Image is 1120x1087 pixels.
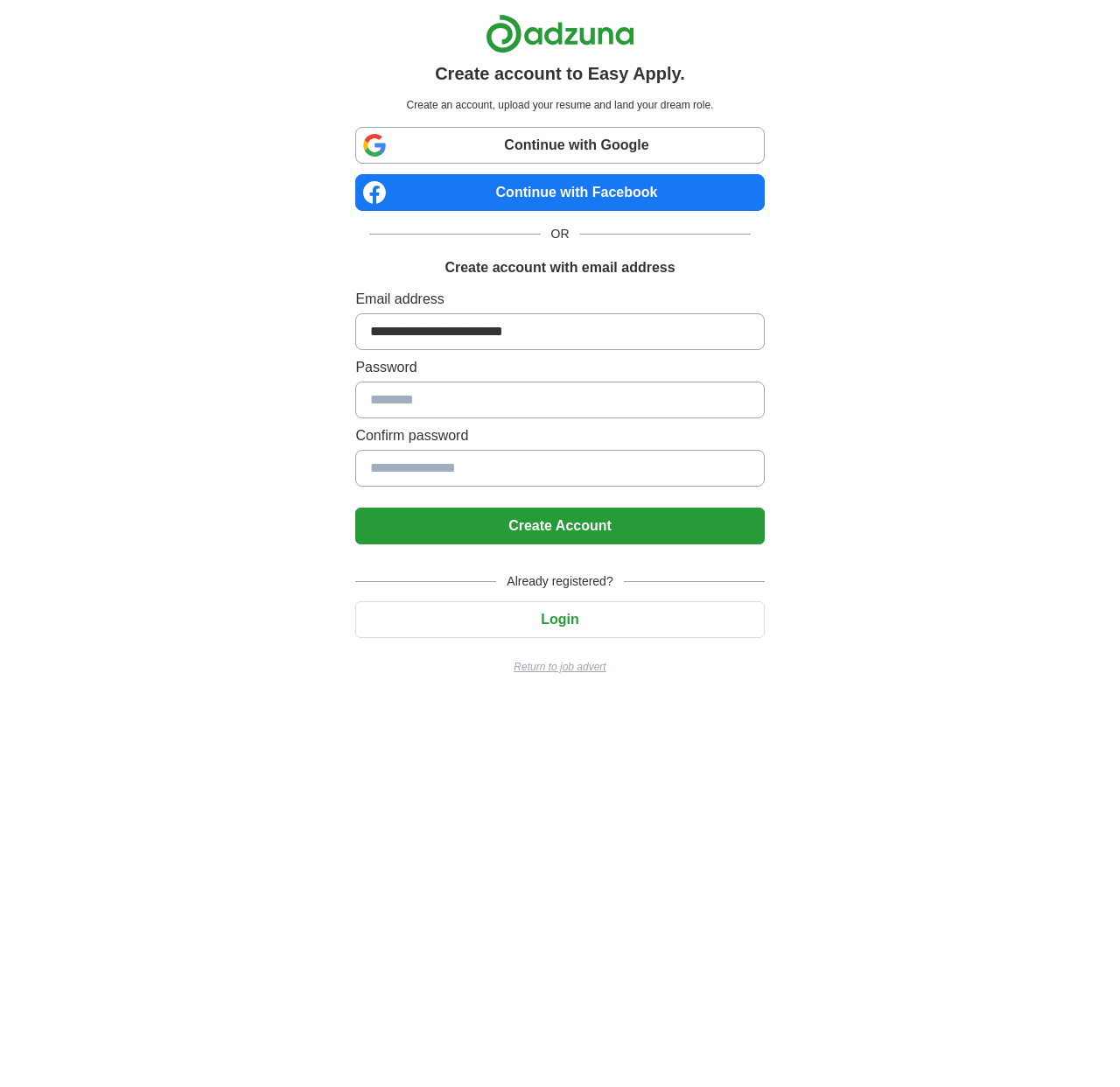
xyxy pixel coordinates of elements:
[355,289,764,310] label: Email address
[355,425,764,446] label: Confirm password
[486,14,634,53] img: Adzuna logo
[355,601,764,638] button: Login
[355,659,764,675] a: Return to job advert
[355,612,764,627] a: Login
[435,60,685,87] h1: Create account to Easy Apply.
[355,357,764,378] label: Password
[359,97,760,113] p: Create an account, upload your resume and land your dream role.
[355,127,764,164] a: Continue with Google
[444,257,675,278] h1: Create account with email address
[541,225,580,243] span: OR
[355,508,764,544] button: Create Account
[355,174,764,211] a: Continue with Facebook
[496,572,623,591] span: Already registered?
